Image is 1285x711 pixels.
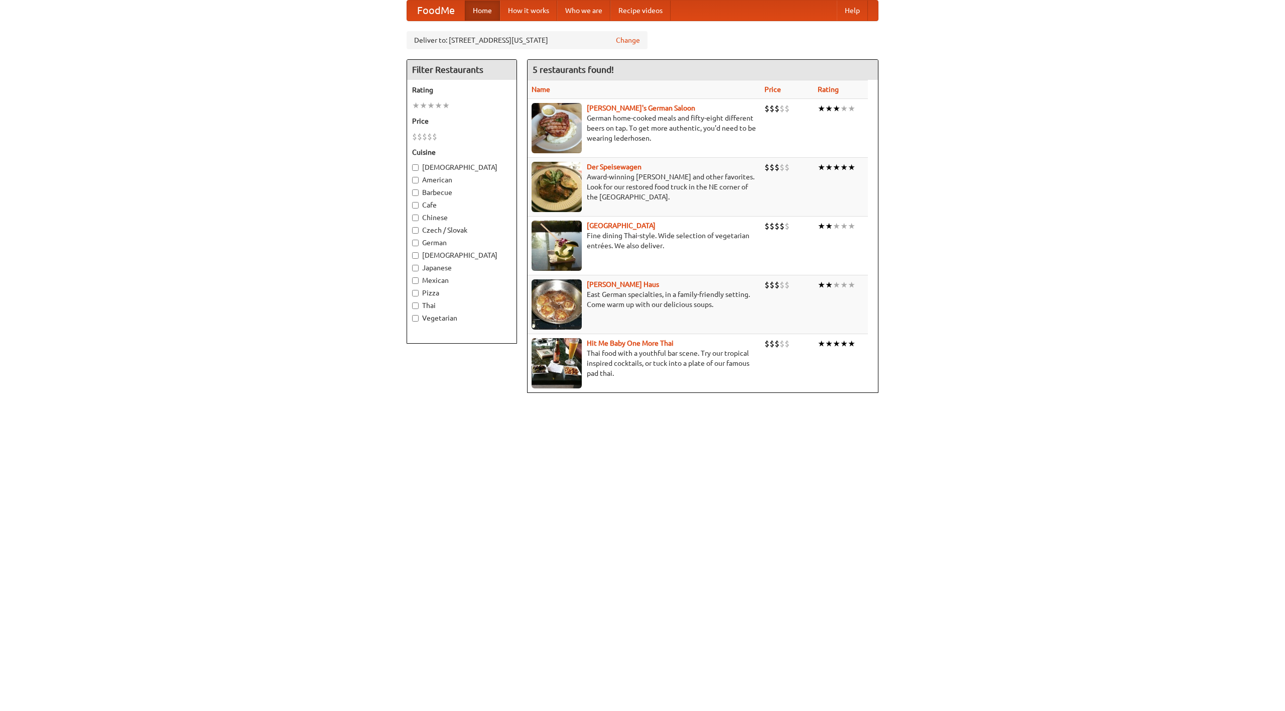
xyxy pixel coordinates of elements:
img: satay.jpg [532,221,582,271]
li: ★ [840,221,848,232]
li: $ [417,131,422,142]
h5: Cuisine [412,147,511,157]
a: [PERSON_NAME] Haus [587,280,659,288]
li: $ [432,131,437,142]
li: $ [775,103,780,114]
li: $ [785,221,790,232]
li: ★ [825,279,833,290]
li: $ [775,279,780,290]
li: $ [780,103,785,114]
li: ★ [840,162,848,173]
p: East German specialties, in a family-friendly setting. Come warm up with our delicious soups. [532,289,756,310]
img: speisewagen.jpg [532,162,582,212]
p: German home-cooked meals and fifty-eight different beers on tap. To get more authentic, you'd nee... [532,113,756,143]
h4: Filter Restaurants [407,60,517,80]
div: Deliver to: [STREET_ADDRESS][US_STATE] [407,31,648,49]
a: Rating [818,85,839,93]
input: Chinese [412,215,419,221]
li: $ [780,221,785,232]
label: Cafe [412,200,511,210]
li: $ [785,279,790,290]
li: $ [769,221,775,232]
img: esthers.jpg [532,103,582,153]
li: ★ [848,338,855,349]
input: Mexican [412,277,419,284]
input: American [412,177,419,183]
li: ★ [833,162,840,173]
label: German [412,238,511,248]
li: ★ [825,221,833,232]
li: ★ [840,338,848,349]
li: $ [775,221,780,232]
li: ★ [833,279,840,290]
li: $ [769,162,775,173]
li: ★ [848,162,855,173]
li: $ [785,103,790,114]
li: ★ [412,100,420,111]
input: Czech / Slovak [412,227,419,234]
a: Recipe videos [610,1,671,21]
li: ★ [840,279,848,290]
li: $ [769,279,775,290]
a: Who we are [557,1,610,21]
li: ★ [442,100,450,111]
li: $ [764,221,769,232]
input: Japanese [412,265,419,271]
li: $ [412,131,417,142]
label: Pizza [412,288,511,298]
a: [GEOGRAPHIC_DATA] [587,222,656,230]
li: ★ [818,103,825,114]
p: Award-winning [PERSON_NAME] and other favorites. Look for our restored food truck in the NE corne... [532,172,756,202]
li: $ [785,338,790,349]
a: [PERSON_NAME]'s German Saloon [587,104,695,112]
label: Barbecue [412,187,511,197]
li: $ [780,338,785,349]
p: Thai food with a youthful bar scene. Try our tropical inspired cocktails, or tuck into a plate of... [532,348,756,378]
label: Chinese [412,213,511,223]
li: ★ [848,279,855,290]
li: ★ [427,100,435,111]
label: American [412,175,511,185]
li: $ [775,162,780,173]
li: ★ [833,338,840,349]
li: $ [764,103,769,114]
img: babythai.jpg [532,338,582,388]
input: [DEMOGRAPHIC_DATA] [412,252,419,259]
h5: Price [412,116,511,126]
label: Thai [412,300,511,311]
a: Home [465,1,500,21]
li: ★ [818,279,825,290]
li: $ [769,338,775,349]
li: ★ [818,221,825,232]
h5: Rating [412,85,511,95]
li: $ [764,162,769,173]
li: ★ [435,100,442,111]
input: German [412,240,419,246]
input: Pizza [412,290,419,296]
input: Vegetarian [412,315,419,322]
li: ★ [848,103,855,114]
li: $ [422,131,427,142]
li: $ [769,103,775,114]
input: [DEMOGRAPHIC_DATA] [412,164,419,171]
li: $ [427,131,432,142]
p: Fine dining Thai-style. Wide selection of vegetarian entrées. We also deliver. [532,231,756,251]
li: ★ [833,103,840,114]
li: ★ [840,103,848,114]
a: Name [532,85,550,93]
li: ★ [818,338,825,349]
label: [DEMOGRAPHIC_DATA] [412,162,511,172]
a: Help [837,1,868,21]
label: [DEMOGRAPHIC_DATA] [412,250,511,260]
li: ★ [825,162,833,173]
label: Japanese [412,263,511,273]
li: ★ [825,338,833,349]
a: Hit Me Baby One More Thai [587,339,674,347]
li: ★ [818,162,825,173]
li: ★ [825,103,833,114]
li: $ [780,162,785,173]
